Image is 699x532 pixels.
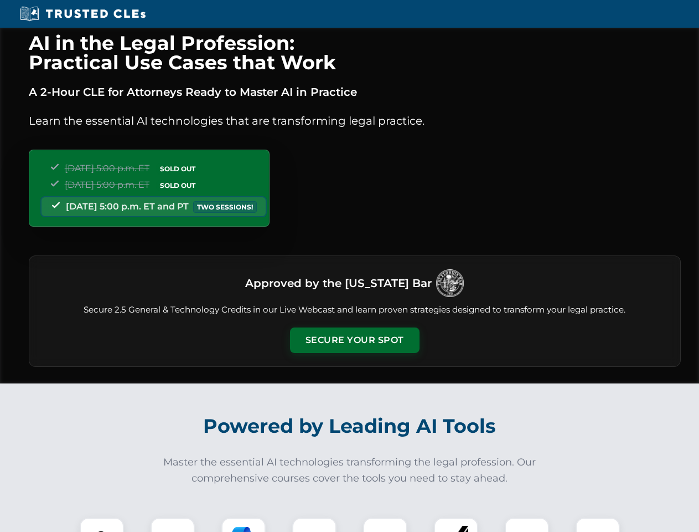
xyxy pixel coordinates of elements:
h3: Approved by the [US_STATE] Bar [245,273,432,293]
img: Logo [436,269,464,297]
p: Master the essential AI technologies transforming the legal profession. Our comprehensive courses... [156,454,543,487]
p: A 2-Hour CLE for Attorneys Ready to Master AI in Practice [29,83,681,101]
span: [DATE] 5:00 p.m. ET [65,163,149,173]
span: SOLD OUT [156,180,199,191]
span: [DATE] 5:00 p.m. ET [65,180,149,190]
h2: Powered by Leading AI Tools [43,407,656,446]
span: SOLD OUT [156,163,199,175]
h1: AI in the Legal Profession: Practical Use Cases that Work [29,33,681,72]
p: Learn the essential AI technologies that are transforming legal practice. [29,112,681,130]
button: Secure Your Spot [290,328,420,353]
img: Trusted CLEs [17,6,149,22]
p: Secure 2.5 General & Technology Credits in our Live Webcast and learn proven strategies designed ... [43,304,667,316]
